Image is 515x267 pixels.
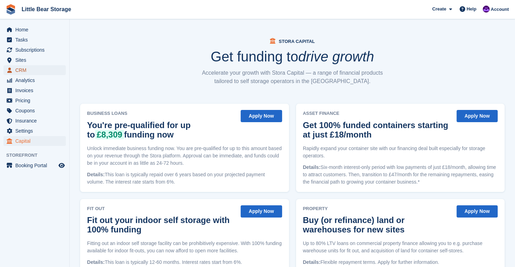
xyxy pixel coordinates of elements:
[15,25,57,35] span: Home
[87,145,282,167] p: Unlock immediate business funding now. You are pre-qualified for up to this amount based on your ...
[3,126,66,136] a: menu
[15,116,57,126] span: Insurance
[15,55,57,65] span: Sites
[15,45,57,55] span: Subscriptions
[15,75,57,85] span: Analytics
[483,6,490,13] img: Henry Hastings
[6,4,16,15] img: stora-icon-8386f47178a22dfd0bd8f6a31ec36ba5ce8667c1dd55bd0f319d3a0aa187defe.svg
[432,6,446,13] span: Create
[57,161,66,170] a: Preview store
[87,171,282,186] p: This loan is typically repaid over 6 years based on your projected payment volume. The interest r...
[303,110,452,117] span: Asset Finance
[303,240,498,254] p: Up to 80% LTV loans on commercial property finance allowing you to e.g. purchase warehouse units ...
[87,205,236,212] span: Fit Out
[303,205,452,212] span: Property
[15,35,57,45] span: Tasks
[3,116,66,126] a: menu
[15,65,57,75] span: CRM
[6,152,69,159] span: Storefront
[95,130,124,139] span: £8,309
[303,120,449,139] h2: Get 100% funded containers starting at just £18/month
[87,120,233,139] h2: You're pre-qualified for up to funding now
[303,259,498,266] p: Flexible repayment terms. Apply for further information.
[3,25,66,35] a: menu
[3,106,66,116] a: menu
[87,172,105,177] span: Details:
[491,6,509,13] span: Account
[87,240,282,254] p: Fitting out an indoor self storage facility can be prohibitively expensive. With 100% funding ava...
[87,259,282,266] p: This loan is typically 12-60 months. Interest rates start from 6%.
[303,145,498,160] p: Rapidly expand your container site with our financing deal built especially for storage operators.
[279,39,315,44] span: Stora Capital
[87,215,233,234] h2: Fit out your indoor self storage with 100% funding
[19,3,74,15] a: Little Bear Storage
[303,164,321,170] span: Details:
[87,110,236,117] span: Business Loans
[303,164,498,186] p: Six-month interest-only period with low payments of just £18/month, allowing time to attract cust...
[15,126,57,136] span: Settings
[241,205,282,217] button: Apply Now
[241,110,282,122] button: Apply Now
[467,6,476,13] span: Help
[457,110,498,122] button: Apply Now
[3,86,66,95] a: menu
[298,49,374,64] i: drive growth
[15,161,57,170] span: Booking Portal
[3,161,66,170] a: menu
[3,136,66,146] a: menu
[211,50,374,64] h1: Get funding to
[3,45,66,55] a: menu
[87,259,105,265] span: Details:
[303,259,321,265] span: Details:
[15,96,57,105] span: Pricing
[15,106,57,116] span: Coupons
[3,96,66,105] a: menu
[15,86,57,95] span: Invoices
[3,75,66,85] a: menu
[3,35,66,45] a: menu
[303,215,449,234] h2: Buy (or refinance) land or warehouses for new sites
[15,136,57,146] span: Capital
[198,69,387,86] p: Accelerate your growth with Stora Capital — a range of financial products tailored to self storag...
[457,205,498,217] button: Apply Now
[3,55,66,65] a: menu
[3,65,66,75] a: menu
